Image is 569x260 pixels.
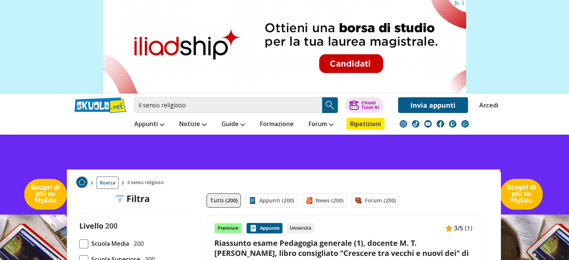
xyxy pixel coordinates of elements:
[424,120,432,128] img: youtube
[449,120,456,128] img: twitch
[97,177,119,189] a: Ricerca
[134,97,322,113] input: Cerca appunti, riassunti o versioni
[207,193,241,208] a: Tutti (200)
[302,193,347,208] a: News (200)
[307,118,335,131] a: Forum
[131,239,144,248] span: 200
[465,223,472,233] span: (1)
[445,224,453,232] img: Appunti contenuto
[346,118,385,130] a: Ripetizioni
[412,120,419,128] img: tiktok
[351,193,399,208] a: Forum (200)
[479,97,495,113] a: Accedi
[105,221,117,231] span: 200
[400,120,407,128] img: instagram
[245,193,297,208] a: Appunti (200)
[305,197,313,204] img: News filtro contenuto
[287,223,314,233] div: Università
[345,97,383,113] button: ChiediTutor AI
[324,100,336,111] img: Cerca appunti, riassunti o versioni
[250,224,257,232] img: Appunti contenuto
[454,223,463,233] span: 3/5
[76,177,88,188] img: Home
[116,193,150,204] div: Filtra
[361,101,379,110] div: Chiedi Tutor AI
[214,223,242,233] div: Premium
[461,120,469,128] img: WhatsApp
[79,221,103,231] label: Livello
[355,197,362,204] img: Forum filtro contenuto
[116,195,123,202] img: Filtra filtri mobile
[76,177,88,189] a: Home
[398,97,468,113] a: Invia appunti
[128,177,167,189] span: il senso religioso
[247,223,282,233] div: Appunto
[258,118,296,131] a: Formazione
[88,239,129,248] span: Scuola Media
[132,118,166,131] a: Appunti
[322,97,338,113] button: Search Button
[249,197,256,204] img: Appunti filtro contenuto
[437,120,444,128] img: facebook
[177,118,208,131] a: Notizie
[220,118,247,131] a: Guide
